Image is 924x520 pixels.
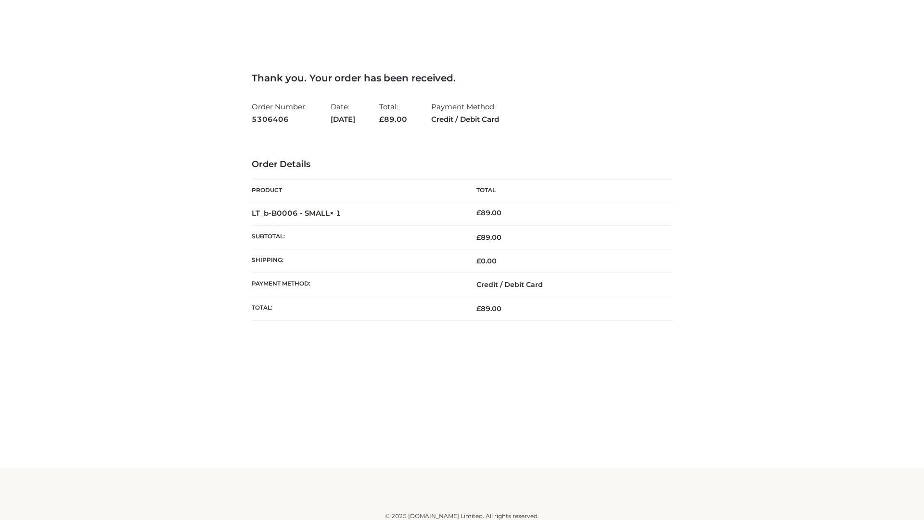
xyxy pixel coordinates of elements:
strong: Credit / Debit Card [431,113,499,126]
span: £ [476,208,481,217]
li: Total: [379,98,407,128]
th: Total: [252,297,462,320]
li: Payment Method: [431,98,499,128]
h3: Order Details [252,159,672,170]
span: 89.00 [476,233,501,242]
li: Date: [331,98,355,128]
span: £ [476,233,481,242]
th: Shipping: [252,249,462,273]
strong: × 1 [330,208,341,218]
h3: Thank you. Your order has been received. [252,72,672,84]
th: Subtotal: [252,225,462,249]
span: £ [379,115,384,124]
span: 89.00 [379,115,407,124]
span: 89.00 [476,304,501,313]
th: Total [462,180,672,201]
bdi: 0.00 [476,257,497,265]
strong: LT_b-B0006 - SMALL [252,208,341,218]
li: Order Number: [252,98,307,128]
strong: 5306406 [252,113,307,126]
span: £ [476,304,481,313]
strong: [DATE] [331,113,355,126]
td: Credit / Debit Card [462,273,672,297]
th: Payment method: [252,273,462,297]
bdi: 89.00 [476,208,501,217]
th: Product [252,180,462,201]
span: £ [476,257,481,265]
